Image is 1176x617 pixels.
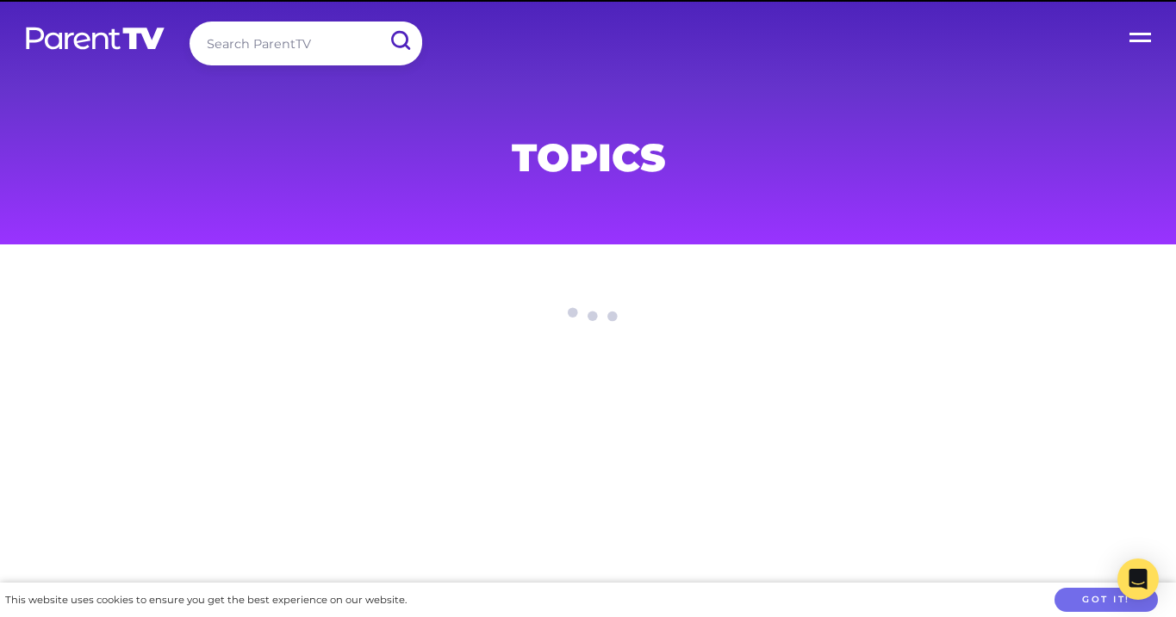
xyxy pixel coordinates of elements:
[377,22,422,60] input: Submit
[24,26,166,51] img: parenttv-logo-white.4c85aaf.svg
[5,591,407,609] div: This website uses cookies to ensure you get the best experience on our website.
[1055,588,1158,613] button: Got it!
[190,22,422,65] input: Search ParentTV
[173,140,1004,175] h1: Topics
[1117,558,1159,600] div: Open Intercom Messenger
